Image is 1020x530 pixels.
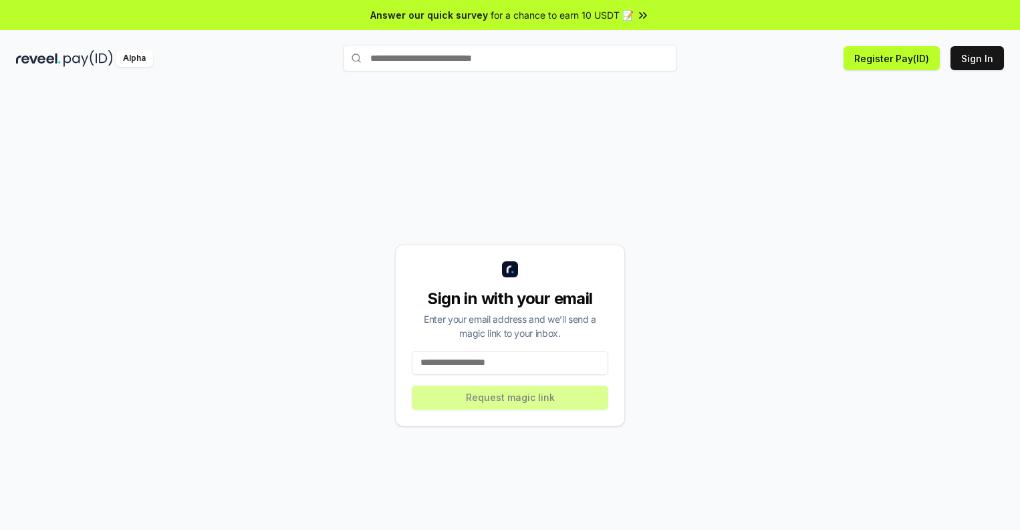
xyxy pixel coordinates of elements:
div: Enter your email address and we’ll send a magic link to your inbox. [412,312,608,340]
img: reveel_dark [16,50,61,67]
span: for a chance to earn 10 USDT 📝 [491,8,634,22]
img: pay_id [63,50,113,67]
img: logo_small [502,261,518,277]
button: Register Pay(ID) [844,46,940,70]
div: Alpha [116,50,153,67]
div: Sign in with your email [412,288,608,309]
button: Sign In [950,46,1004,70]
span: Answer our quick survey [370,8,488,22]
